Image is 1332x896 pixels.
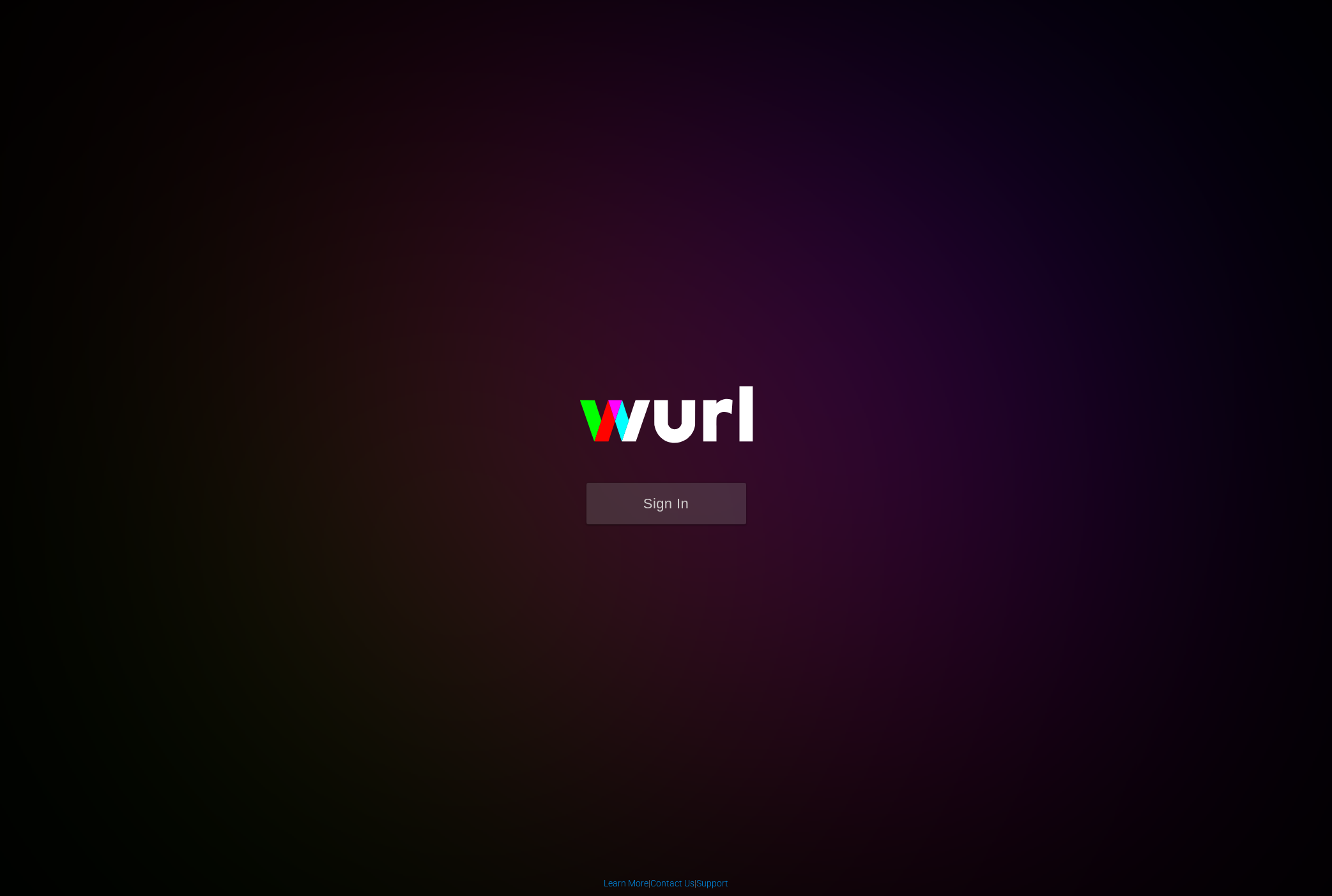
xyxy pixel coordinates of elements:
a: Contact Us [650,878,694,888]
img: wurl-logo-on-black-223613ac3d8ba8fe6dc639794a292ebdb59501304c7dfd60c99c58986ef67473.svg [539,359,794,483]
a: Learn More [604,878,648,888]
a: Support [696,878,728,888]
button: Sign In [586,483,746,524]
div: | | [604,877,728,890]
